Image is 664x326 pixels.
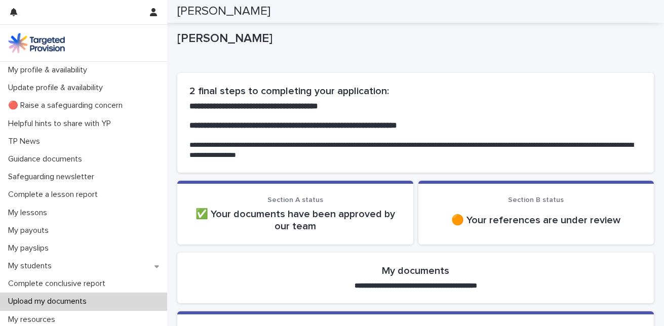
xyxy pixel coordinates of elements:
h2: 2 final steps to completing your application: [189,85,642,97]
p: ✅ Your documents have been approved by our team [189,208,401,232]
p: TP News [4,137,48,146]
p: Upload my documents [4,297,95,306]
p: My profile & availability [4,65,95,75]
p: [PERSON_NAME] [177,31,650,46]
p: Guidance documents [4,154,90,164]
p: Complete conclusive report [4,279,113,289]
h2: [PERSON_NAME] [177,4,270,19]
img: M5nRWzHhSzIhMunXDL62 [8,33,65,53]
p: 🟠 Your references are under review [431,214,642,226]
p: Helpful hints to share with YP [4,119,119,129]
p: Complete a lesson report [4,190,106,199]
span: Section B status [508,196,564,203]
p: 🔴 Raise a safeguarding concern [4,101,131,110]
p: My payouts [4,226,57,235]
p: Update profile & availability [4,83,111,93]
p: Safeguarding newsletter [4,172,102,182]
p: My resources [4,315,63,324]
span: Section A status [267,196,323,203]
p: My students [4,261,60,271]
h2: My documents [382,265,449,277]
p: My payslips [4,243,57,253]
p: My lessons [4,208,55,218]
